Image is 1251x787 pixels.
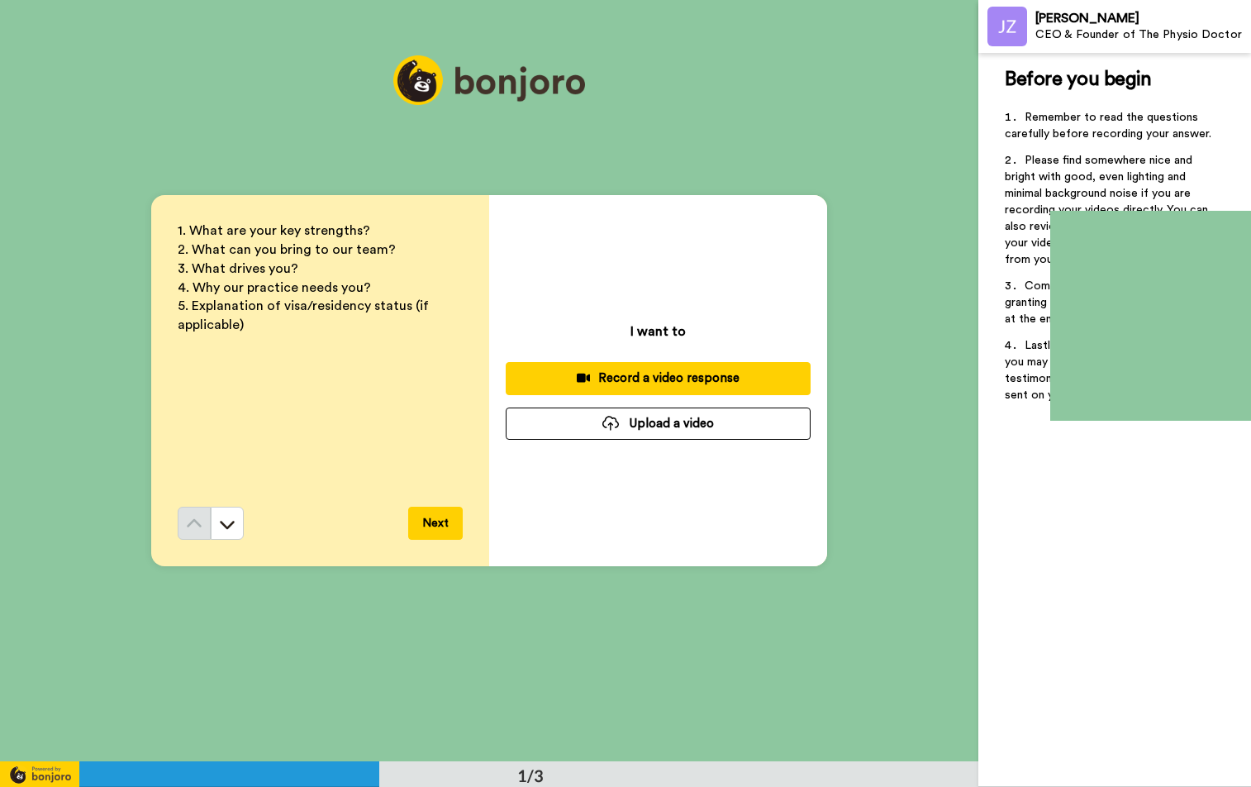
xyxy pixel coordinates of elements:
button: Next [408,507,463,540]
span: Lastly, if you want to continue later, you may resume submitting your testimonial by clicking the... [1005,340,1220,401]
div: Record a video response [519,370,797,387]
span: Before you begin [1005,69,1151,89]
p: I want to [630,322,686,341]
div: 1/3 [491,764,570,787]
span: 3. What drives you? [178,262,298,275]
img: Profile Image [987,7,1027,46]
span: 1. What are your key strengths? [178,224,370,237]
span: 5. Explanation of visa/residency status (if applicable) [178,299,432,331]
span: Complete your video interview by granting your consent and clicking Submit at the end of the ques... [1005,280,1225,325]
button: Upload a video [506,408,811,440]
span: 2. What can you bring to our team? [178,243,396,256]
span: 4. Why our practice needs you? [178,281,371,294]
button: Record a video response [506,362,811,394]
span: Remember to read the questions carefully before recording your answer. [1005,112,1211,140]
div: CEO & Founder of The Physio Doctor [1035,28,1250,42]
div: [PERSON_NAME] [1035,11,1250,26]
span: Please find somewhere nice and bright with good, even lighting and minimal background noise if yo... [1005,155,1211,265]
